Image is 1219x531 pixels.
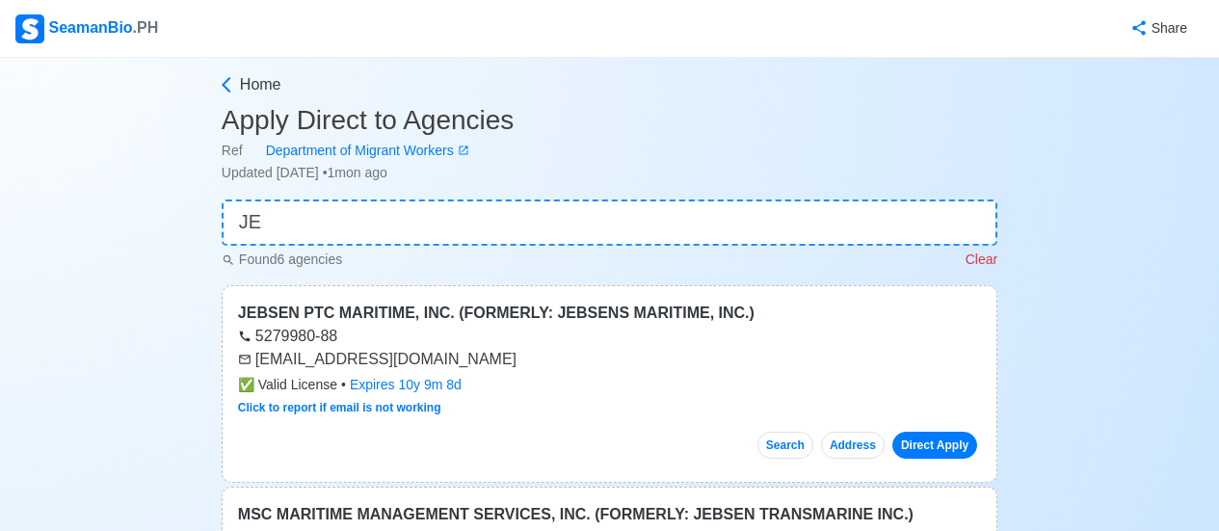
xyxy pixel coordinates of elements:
div: Ref [222,141,997,161]
span: Updated [DATE] • 1mon ago [222,165,387,180]
div: MSC MARITIME MANAGEMENT SERVICES, INC. (FORMERLY: JEBSEN TRANSMARINE INC.) [238,503,981,526]
p: Found 6 agencies [222,250,342,270]
span: Home [240,73,281,96]
img: Logo [15,14,44,43]
button: Address [821,432,885,459]
div: • [238,375,981,395]
span: check [238,377,254,392]
a: Click to report if email is not working [238,401,441,414]
a: Home [217,73,997,96]
a: 5279980-88 [238,328,337,344]
div: Department of Migrant Workers [243,141,458,161]
button: Search [757,432,813,459]
div: Expires 10y 9m 8d [350,375,462,395]
button: Share [1111,10,1204,47]
span: .PH [133,19,159,36]
div: SeamanBio [15,14,158,43]
div: JEBSEN PTC MARITIME, INC. (FORMERLY: JEBSENS MARITIME, INC.) [238,302,981,325]
a: Department of Migrant Workers [243,141,469,161]
h3: Apply Direct to Agencies [222,104,997,137]
a: Direct Apply [892,432,977,459]
div: [EMAIL_ADDRESS][DOMAIN_NAME] [238,348,981,371]
span: Valid License [238,375,337,395]
input: 👉 Quick Search [222,199,997,246]
p: Clear [966,250,997,270]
